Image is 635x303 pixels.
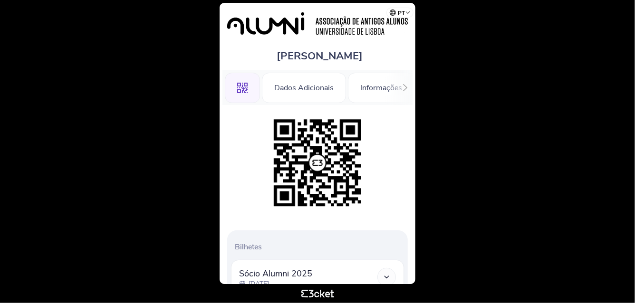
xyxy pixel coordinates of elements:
[348,73,414,103] div: Informações
[262,82,346,92] a: Dados Adicionais
[269,114,366,211] img: ea3e828435b74ef0b0dbb96f3a5e661b.png
[249,279,269,289] p: [DATE]
[235,242,404,252] p: Bilhetes
[262,73,346,103] div: Dados Adicionais
[239,268,312,279] span: Sócio Alumni 2025
[348,82,414,92] a: Informações
[277,49,363,63] span: [PERSON_NAME]
[227,12,408,35] img: Sócios Alumni 2025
